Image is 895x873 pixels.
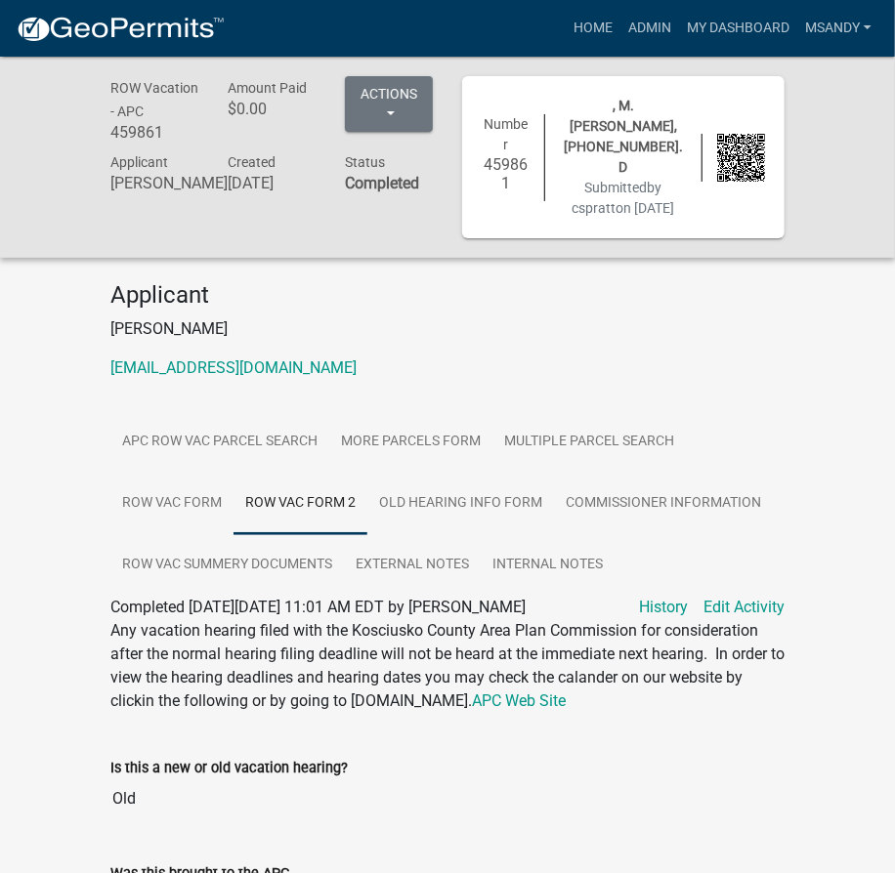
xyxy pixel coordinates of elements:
[620,10,679,47] a: Admin
[482,155,530,192] h6: 459861
[228,174,316,192] h6: [DATE]
[345,154,385,170] span: Status
[110,473,234,535] a: ROW Vac Form
[345,174,419,192] strong: Completed
[110,317,785,341] p: [PERSON_NAME]
[717,134,765,182] img: QR code
[554,473,773,535] a: Commissioner Information
[234,473,367,535] a: ROW Vac Form 2
[110,411,329,474] a: APC ROW Vac Parcel search
[110,358,357,377] a: [EMAIL_ADDRESS][DOMAIN_NAME]
[110,123,198,142] h6: 459861
[110,80,198,119] span: ROW Vacation - APC
[110,619,785,713] p: Any vacation hearing filed with the Kosciusko County Area Plan Commission for consideration after...
[797,10,879,47] a: msandy
[110,762,348,775] label: Is this a new or old vacation hearing?
[110,598,526,616] span: Completed [DATE][DATE] 11:01 AM EDT by [PERSON_NAME]
[345,76,433,132] button: Actions
[573,180,675,216] span: Submitted on [DATE]
[639,596,688,619] a: History
[484,116,528,152] span: Number
[481,534,615,597] a: Internal Notes
[679,10,797,47] a: My Dashboard
[110,174,198,192] h6: [PERSON_NAME]
[228,80,307,96] span: Amount Paid
[492,411,686,474] a: Multiple Parcel Search
[228,100,316,118] h6: $0.00
[110,154,168,170] span: Applicant
[329,411,492,474] a: More Parcels Form
[367,473,554,535] a: Old Hearing Info Form
[703,596,785,619] a: Edit Activity
[566,10,620,47] a: Home
[110,534,344,597] a: ROW Vac Summery Documents
[564,98,683,175] span: , M. [PERSON_NAME], [PHONE_NUMBER].D
[472,691,566,710] a: APC Web Site
[344,534,481,597] a: External Notes
[110,281,785,310] h4: Applicant
[228,154,276,170] span: Created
